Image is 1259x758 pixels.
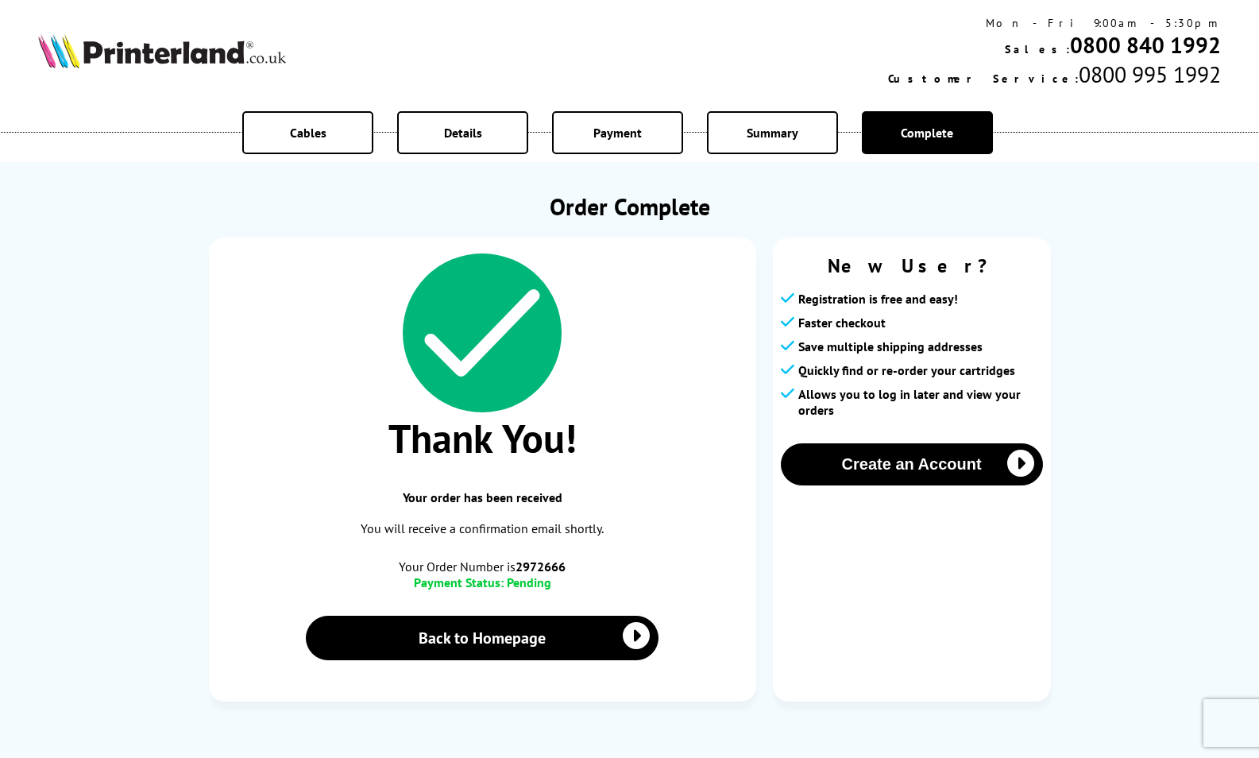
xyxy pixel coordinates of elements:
[290,125,326,141] span: Cables
[901,125,953,141] span: Complete
[781,253,1043,278] span: New User?
[1070,30,1221,60] a: 0800 840 1992
[507,574,551,590] span: Pending
[798,386,1043,418] span: Allows you to log in later and view your orders
[1079,60,1221,89] span: 0800 995 1992
[516,559,566,574] b: 2972666
[38,33,286,68] img: Printerland Logo
[798,362,1015,378] span: Quickly find or re-order your cartridges
[225,559,740,574] span: Your Order Number is
[798,338,983,354] span: Save multiple shipping addresses
[225,412,740,464] span: Thank You!
[781,443,1043,485] button: Create an Account
[414,574,504,590] span: Payment Status:
[306,616,659,660] a: Back to Homepage
[1005,42,1070,56] span: Sales:
[225,489,740,505] span: Your order has been received
[888,16,1221,30] div: Mon - Fri 9:00am - 5:30pm
[593,125,642,141] span: Payment
[888,72,1079,86] span: Customer Service:
[444,125,482,141] span: Details
[747,125,798,141] span: Summary
[225,518,740,539] p: You will receive a confirmation email shortly.
[798,315,886,331] span: Faster checkout
[798,291,958,307] span: Registration is free and easy!
[209,191,1051,222] h1: Order Complete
